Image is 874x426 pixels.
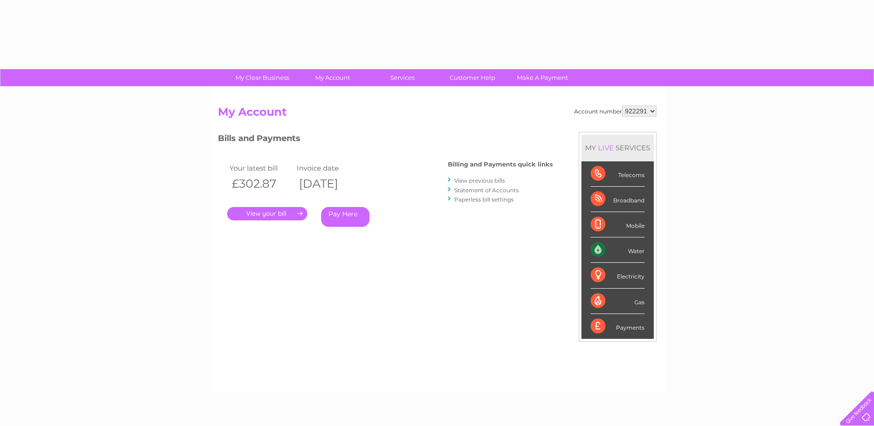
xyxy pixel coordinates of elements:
[591,237,645,263] div: Water
[294,162,362,174] td: Invoice date
[454,196,514,203] a: Paperless bill settings
[321,207,370,227] a: Pay Here
[591,314,645,339] div: Payments
[454,177,505,184] a: View previous bills
[224,69,300,86] a: My Clear Business
[454,187,519,194] a: Statement of Accounts
[294,69,370,86] a: My Account
[227,207,307,220] a: .
[596,143,616,152] div: LIVE
[434,69,510,86] a: Customer Help
[294,174,362,193] th: [DATE]
[218,132,553,148] h3: Bills and Payments
[227,174,294,193] th: £302.87
[218,106,657,123] h2: My Account
[591,263,645,288] div: Electricity
[504,69,581,86] a: Make A Payment
[227,162,294,174] td: Your latest bill
[591,289,645,314] div: Gas
[581,135,654,161] div: MY SERVICES
[364,69,440,86] a: Services
[591,212,645,237] div: Mobile
[448,161,553,168] h4: Billing and Payments quick links
[591,161,645,187] div: Telecoms
[591,187,645,212] div: Broadband
[574,106,657,117] div: Account number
